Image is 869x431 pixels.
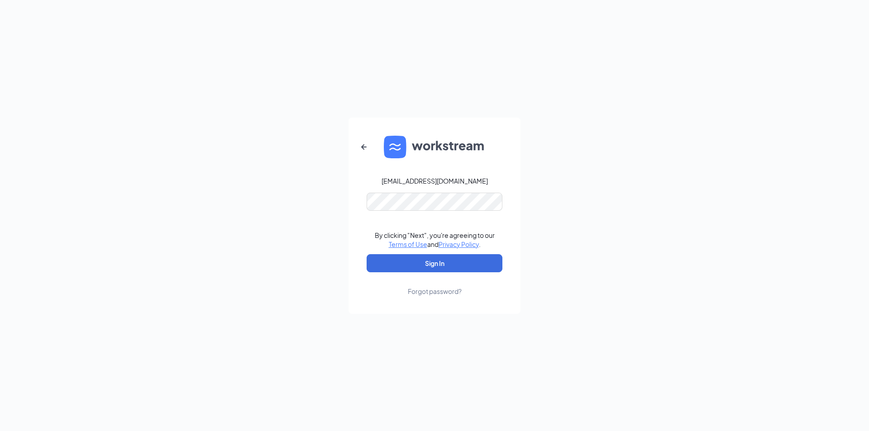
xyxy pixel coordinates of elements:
[367,254,502,272] button: Sign In
[439,240,479,248] a: Privacy Policy
[382,176,488,185] div: [EMAIL_ADDRESS][DOMAIN_NAME]
[408,272,462,296] a: Forgot password?
[389,240,427,248] a: Terms of Use
[384,136,485,158] img: WS logo and Workstream text
[353,136,375,158] button: ArrowLeftNew
[358,142,369,152] svg: ArrowLeftNew
[375,231,495,249] div: By clicking "Next", you're agreeing to our and .
[408,287,462,296] div: Forgot password?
